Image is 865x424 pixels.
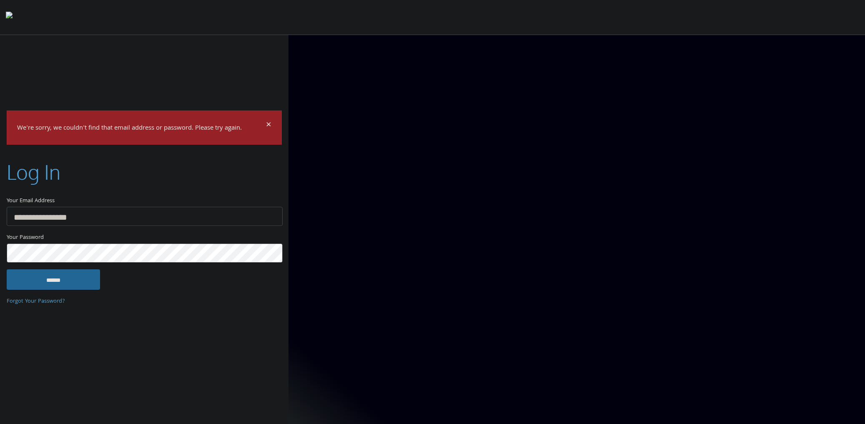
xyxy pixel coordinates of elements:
label: Your Password [7,233,282,243]
h2: Log In [7,158,60,186]
span: × [266,118,271,134]
p: We're sorry, we couldn't find that email address or password. Please try again. [17,123,265,135]
a: Forgot Your Password? [7,297,65,306]
img: todyl-logo-dark.svg [6,9,13,25]
button: Dismiss alert [266,121,271,131]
